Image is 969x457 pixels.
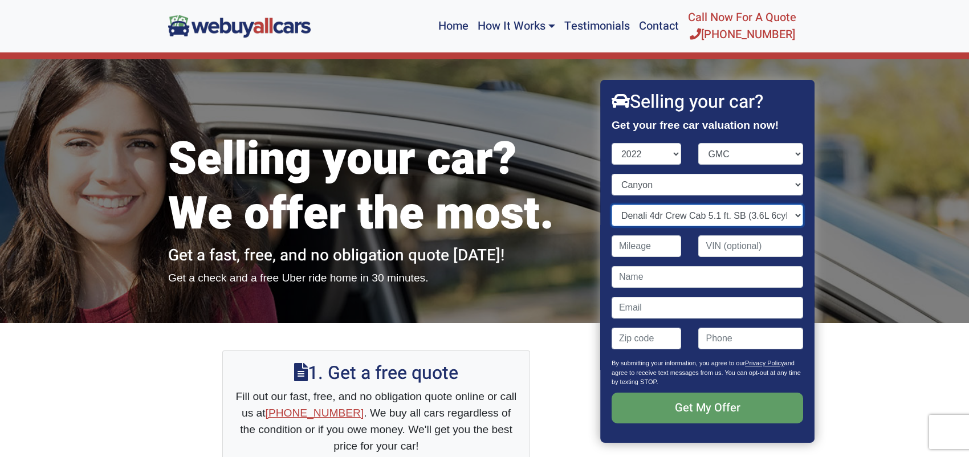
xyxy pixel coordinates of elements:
a: Home [434,5,473,48]
p: By submitting your information, you agree to our and agree to receive text messages from us. You ... [612,358,803,393]
strong: Get your free car valuation now! [612,119,779,131]
h1: Selling your car? We offer the most. [168,132,584,242]
img: We Buy All Cars in NJ logo [168,15,311,37]
form: Contact form [612,143,803,442]
input: VIN (optional) [699,235,804,257]
input: Zip code [612,328,682,349]
p: Fill out our fast, free, and no obligation quote online or call us at . We buy all cars regardles... [234,389,518,454]
h2: Get a fast, free, and no obligation quote [DATE]! [168,246,584,266]
a: Contact [634,5,683,48]
p: Get a check and a free Uber ride home in 30 minutes. [168,270,584,287]
input: Email [612,297,803,319]
h2: Selling your car? [612,91,803,113]
a: How It Works [473,5,560,48]
input: Get My Offer [612,393,803,423]
a: [PHONE_NUMBER] [266,407,364,419]
a: Privacy Policy [745,360,784,366]
input: Name [612,266,803,288]
input: Mileage [612,235,682,257]
a: Call Now For A Quote[PHONE_NUMBER] [683,5,801,48]
h2: 1. Get a free quote [234,362,518,384]
input: Phone [699,328,804,349]
a: Testimonials [560,5,634,48]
